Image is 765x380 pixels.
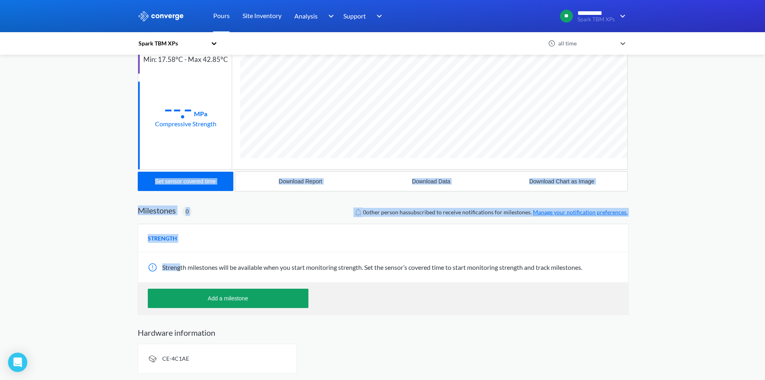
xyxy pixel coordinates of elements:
h2: Milestones [138,205,176,215]
img: downArrow.svg [323,11,336,21]
div: Spark TBM XPs [138,39,207,48]
div: Set sensor covered time [155,178,216,185]
span: CE-4C1AE [162,355,189,362]
a: Manage your notification preferences. [533,209,628,216]
span: Analysis [294,11,318,21]
img: logo_ewhite.svg [138,11,184,21]
div: all time [556,39,616,48]
div: Compressive Strength [155,119,216,129]
span: Strength milestones will be available when you start monitoring strength. Set the sensor’s covere... [162,263,582,271]
div: --.- [164,99,192,119]
button: Add a milestone [148,289,308,308]
span: Support [343,11,366,21]
img: icon-clock.svg [548,40,555,47]
span: 0 [186,207,189,216]
span: 0 other [363,209,380,216]
span: Spark TBM XPs [577,16,615,23]
button: Download Chart as Image [496,172,627,191]
img: signal-icon.svg [148,354,157,364]
span: person has subscribed to receive notifications for milestones. [363,208,628,217]
img: downArrow.svg [371,11,384,21]
h2: Hardware information [138,328,628,337]
span: STRENGTH [148,234,177,243]
img: downArrow.svg [615,11,628,21]
button: Download Report [235,172,366,191]
button: Set sensor covered time [138,172,233,191]
div: Download Chart as Image [529,178,594,185]
img: notifications-icon.svg [353,207,363,217]
div: Download Data [412,178,451,185]
div: Open Intercom Messenger [8,353,27,372]
div: Download Report [279,178,322,185]
button: Download Data [366,172,496,191]
div: Min: 17.58°C - Max 42.85°C [143,54,228,65]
